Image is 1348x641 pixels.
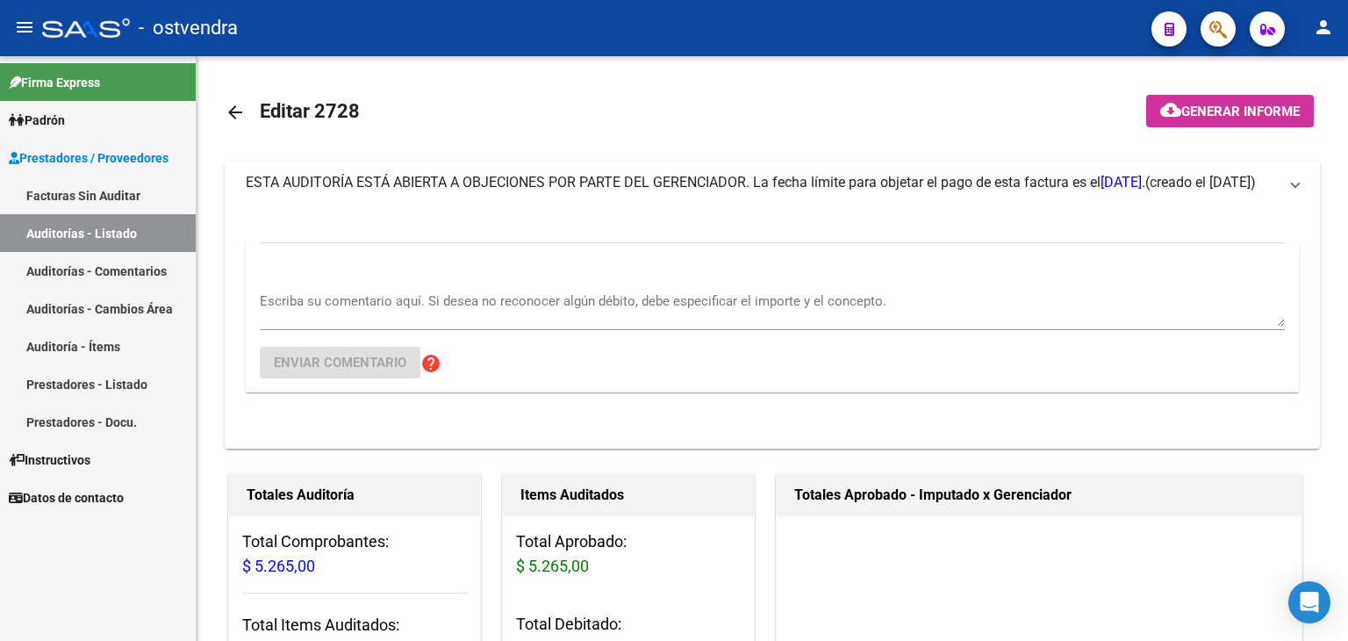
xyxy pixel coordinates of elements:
span: $ 5.265,00 [242,557,315,575]
span: Datos de contacto [9,488,124,508]
button: Generar informe [1146,95,1314,127]
h1: Totales Aprobado - Imputado x Gerenciador [794,481,1284,509]
button: Enviar comentario [260,347,420,378]
span: Firma Express [9,73,100,92]
h1: Items Auditados [520,481,736,509]
span: - ostvendra [139,9,238,47]
h3: Total Aprobado: [516,529,741,579]
div: ESTA AUDITORÍA ESTÁ ABIERTA A OBJECIONES POR PARTE DEL GERENCIADOR. La fecha límite para objetar ... [225,204,1320,449]
span: $ 5.265,00 [516,557,589,575]
mat-icon: arrow_back [225,102,246,123]
span: Generar informe [1181,104,1300,119]
mat-expansion-panel-header: ESTA AUDITORÍA ESTÁ ABIERTA A OBJECIONES POR PARTE DEL GERENCIADOR. La fecha límite para objetar ... [225,162,1320,204]
span: [DATE]. [1101,174,1145,191]
div: Open Intercom Messenger [1288,581,1330,623]
mat-icon: menu [14,17,35,38]
h3: Total Comprobantes: [242,529,467,579]
span: Prestadores / Proveedores [9,148,168,168]
span: Editar 2728 [260,100,360,122]
span: ESTA AUDITORÍA ESTÁ ABIERTA A OBJECIONES POR PARTE DEL GERENCIADOR. La fecha límite para objetar ... [246,174,1145,191]
mat-icon: person [1313,17,1334,38]
span: Padrón [9,111,65,130]
mat-icon: cloud_download [1160,99,1181,120]
h1: Totales Auditoría [247,481,462,509]
mat-icon: help [420,353,441,374]
span: (creado el [DATE]) [1145,173,1256,192]
span: Instructivos [9,450,90,470]
span: Enviar comentario [274,355,406,371]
